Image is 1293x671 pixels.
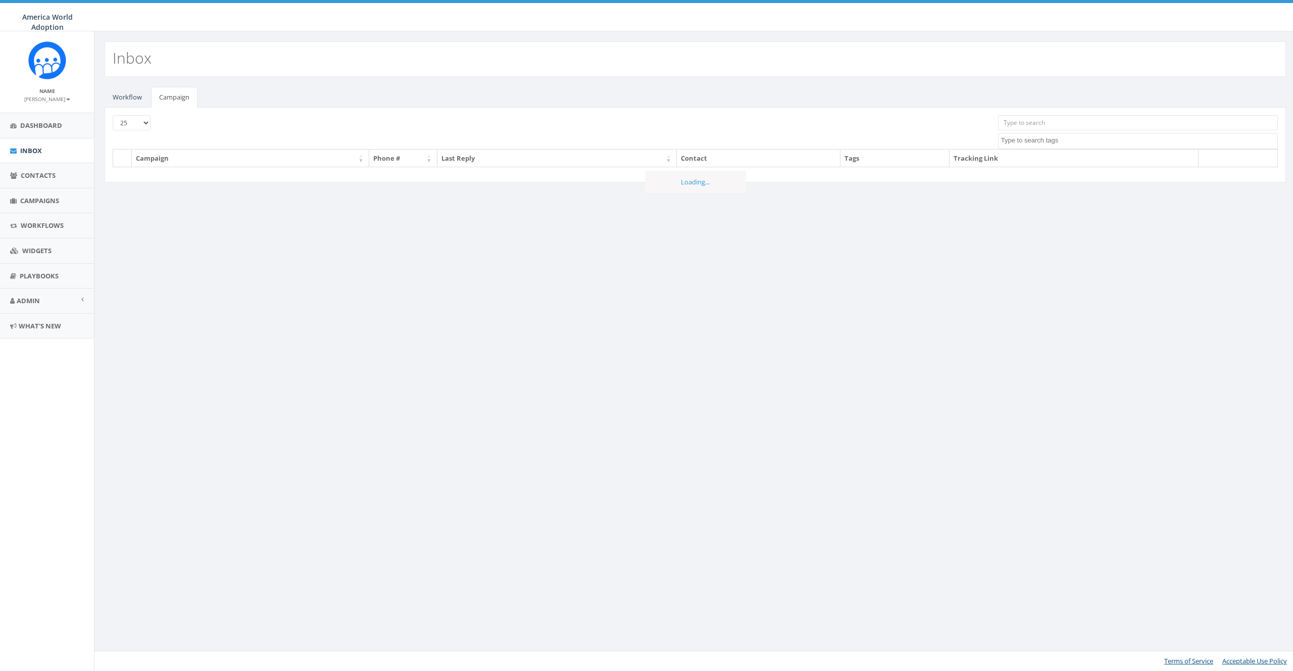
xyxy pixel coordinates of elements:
th: Tracking Link [950,150,1199,167]
small: [PERSON_NAME] [24,95,70,103]
span: Admin [17,296,40,305]
span: Campaigns [20,196,59,205]
span: What's New [19,321,61,330]
span: Inbox [20,146,42,155]
img: Rally_Corp_Icon.png [28,41,66,79]
textarea: Search [1001,136,1277,145]
span: Playbooks [20,271,59,280]
input: Type to search [998,115,1278,130]
th: Phone # [369,150,437,167]
span: Dashboard [20,121,62,130]
span: Workflows [21,221,64,230]
a: [PERSON_NAME] [24,94,70,103]
th: Last Reply [437,150,677,167]
a: Workflow [105,87,150,108]
th: Contact [677,150,840,167]
th: Campaign [132,150,369,167]
small: Name [39,87,55,94]
span: Widgets [22,246,52,255]
span: Contacts [21,171,56,180]
th: Tags [840,150,950,167]
h2: Inbox [113,50,152,66]
span: America World Adoption [22,12,73,32]
a: Terms of Service [1164,656,1213,665]
a: Acceptable Use Policy [1222,656,1287,665]
a: Campaign [151,87,197,108]
div: Loading... [645,171,746,194]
